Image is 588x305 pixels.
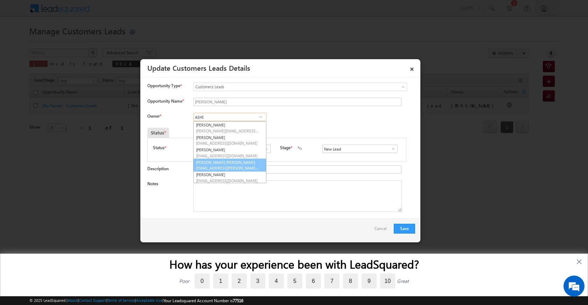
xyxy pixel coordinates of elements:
label: Opportunity Name [147,98,184,104]
a: [PERSON_NAME] [PERSON_NAME] [193,159,266,172]
span: Your Leadsquared Account Number is [163,298,243,303]
label: 9 [362,273,377,289]
span: [EMAIL_ADDRESS][DOMAIN_NAME] [196,178,259,183]
div: Minimize live chat window [115,4,132,20]
div: Chat with us now [36,37,118,46]
label: 3 [250,273,265,289]
span: Customers Leads [194,84,378,90]
label: Notes [147,181,158,186]
a: Acceptable Use [136,298,162,303]
label: 8 [343,273,358,289]
input: Type to Search [193,113,266,121]
span: Opportunity Type [147,83,180,89]
span: 77516 [233,298,243,303]
a: Update Customers Leads Details [147,63,250,72]
button: Save [394,224,415,234]
label: 0 [195,273,210,289]
label: Description [147,166,169,171]
a: Contact Support [79,298,106,303]
a: [PERSON_NAME] [194,134,266,147]
span: [EMAIL_ADDRESS][PERSON_NAME][DOMAIN_NAME] [196,165,259,171]
a: About [68,298,78,303]
a: [PERSON_NAME] [194,122,266,134]
label: 6 [306,273,321,289]
span: [EMAIL_ADDRESS][DOMAIN_NAME] [196,140,259,146]
div: Poor [179,278,189,284]
label: 4 [269,273,284,289]
label: 10 [380,273,395,289]
input: Type to Search [322,145,398,153]
a: [PERSON_NAME] [194,171,266,184]
button: Close [576,256,582,267]
em: Start Chat [95,216,127,225]
label: 7 [324,273,339,289]
img: d_60004797649_company_0_60004797649 [12,37,29,46]
span: [EMAIL_ADDRESS][DOMAIN_NAME] [196,153,259,158]
a: Terms of Service [107,298,135,303]
a: × [406,62,418,74]
a: [PERSON_NAME] [194,146,266,159]
label: 5 [287,273,302,289]
a: Show All Items [260,145,269,152]
textarea: Type your message and hit 'Enter' [9,65,128,210]
a: Show All Items [256,113,265,120]
label: 1 [213,273,228,289]
a: Show All Items [387,145,396,152]
h2: How has your experience been with LeadSquared? [14,257,574,271]
span: © 2025 LeadSquared | | | | | [29,297,243,304]
div: Status [147,128,169,138]
label: Stage [280,145,290,151]
label: 2 [232,273,247,289]
label: Owner [147,113,161,119]
a: Cancel [374,224,390,237]
span: [PERSON_NAME][EMAIL_ADDRESS][PERSON_NAME][DOMAIN_NAME] [196,128,259,133]
div: Great [397,278,409,284]
label: Status [153,145,164,151]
